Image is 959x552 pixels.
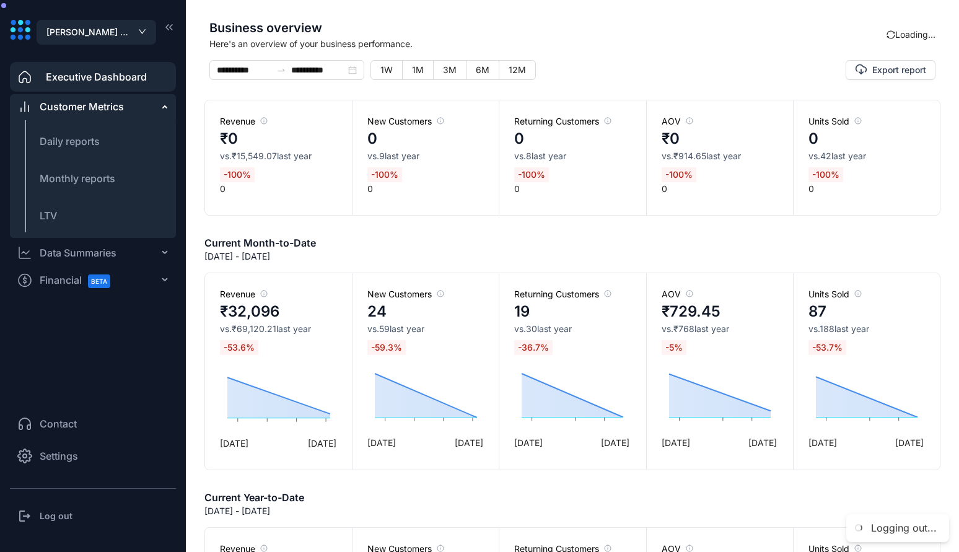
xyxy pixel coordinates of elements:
[895,436,924,449] span: [DATE]
[40,135,100,147] span: Daily reports
[808,340,846,355] span: -53.7 %
[662,300,720,323] h4: ₹729.45
[514,167,549,182] span: -100 %
[88,274,110,288] span: BETA
[662,323,729,335] span: vs. ₹768 last year
[808,288,862,300] span: Units Sold
[886,30,895,39] span: sync
[662,128,680,150] h4: ₹0
[220,128,238,150] h4: ₹0
[46,69,147,84] span: Executive Dashboard
[793,100,940,215] div: 0
[514,288,611,300] span: Returning Customers
[662,340,686,355] span: -5 %
[367,150,419,162] span: vs. 9 last year
[220,167,255,182] span: -100 %
[443,64,457,75] span: 3M
[846,60,935,80] button: Export report
[40,510,72,522] h3: Log out
[367,300,387,323] h4: 24
[276,65,286,75] span: to
[871,522,937,535] div: Logging out...
[367,323,424,335] span: vs. 59 last year
[662,115,693,128] span: AOV
[352,100,499,215] div: 0
[40,449,78,463] span: Settings
[514,300,530,323] h4: 19
[220,288,268,300] span: Revenue
[808,167,843,182] span: -100 %
[40,209,57,222] span: LTV
[220,437,248,450] span: [DATE]
[509,64,526,75] span: 12M
[367,167,402,182] span: -100 %
[808,323,869,335] span: vs. 188 last year
[204,490,304,505] h6: Current Year-to-Date
[367,115,444,128] span: New Customers
[37,20,156,45] button: [PERSON_NAME] TILL DUSK
[808,300,826,323] h4: 87
[220,115,268,128] span: Revenue
[367,340,406,355] span: -59.3 %
[476,64,489,75] span: 6M
[40,266,121,294] span: Financial
[40,245,116,260] div: Data Summaries
[808,150,866,162] span: vs. 42 last year
[367,288,444,300] span: New Customers
[205,100,352,215] div: 0
[276,65,286,75] span: swap-right
[662,167,696,182] span: -100 %
[748,436,777,449] span: [DATE]
[367,436,396,449] span: [DATE]
[808,436,837,449] span: [DATE]
[514,436,543,449] span: [DATE]
[40,172,115,185] span: Monthly reports
[499,100,646,215] div: 0
[367,128,377,150] h4: 0
[220,323,311,335] span: vs. ₹69,120.21 last year
[40,416,77,431] span: Contact
[46,25,130,39] span: [PERSON_NAME] TILL DUSK
[380,64,393,75] span: 1W
[455,436,483,449] span: [DATE]
[209,37,887,50] span: Here's an overview of your business performance.
[204,250,270,263] p: [DATE] - [DATE]
[808,128,818,150] h4: 0
[662,436,690,449] span: [DATE]
[308,437,336,450] span: [DATE]
[662,288,693,300] span: AOV
[514,323,572,335] span: vs. 30 last year
[514,340,553,355] span: -36.7 %
[808,115,862,128] span: Units Sold
[887,28,935,41] div: Loading...
[412,64,424,75] span: 1M
[209,19,887,37] span: Business overview
[220,150,312,162] span: vs. ₹15,549.07 last year
[872,64,926,76] span: Export report
[646,100,793,215] div: 0
[40,99,124,114] div: Customer Metrics
[220,340,258,355] span: -53.6 %
[138,28,146,35] span: down
[514,128,524,150] h4: 0
[514,150,566,162] span: vs. 8 last year
[662,150,741,162] span: vs. ₹914.65 last year
[220,300,279,323] h4: ₹32,096
[601,436,629,449] span: [DATE]
[204,235,316,250] h6: Current Month-to-Date
[514,115,611,128] span: Returning Customers
[204,505,270,517] p: [DATE] - [DATE]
